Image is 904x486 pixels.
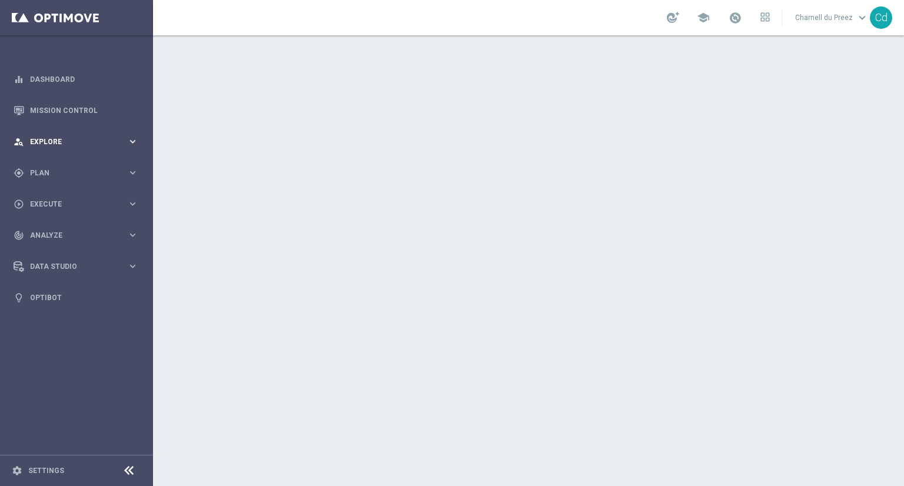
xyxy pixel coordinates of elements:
[13,199,139,209] button: play_circle_outline Execute keyboard_arrow_right
[13,293,139,302] button: lightbulb Optibot
[13,231,139,240] button: track_changes Analyze keyboard_arrow_right
[13,106,139,115] button: Mission Control
[13,137,139,147] button: person_search Explore keyboard_arrow_right
[127,198,138,209] i: keyboard_arrow_right
[30,232,127,239] span: Analyze
[14,199,24,209] i: play_circle_outline
[127,261,138,272] i: keyboard_arrow_right
[30,282,138,313] a: Optibot
[14,74,24,85] i: equalizer
[13,75,139,84] button: equalizer Dashboard
[14,168,24,178] i: gps_fixed
[12,465,22,476] i: settings
[30,64,138,95] a: Dashboard
[127,229,138,241] i: keyboard_arrow_right
[30,169,127,177] span: Plan
[14,199,127,209] div: Execute
[13,168,139,178] button: gps_fixed Plan keyboard_arrow_right
[14,230,24,241] i: track_changes
[14,261,127,272] div: Data Studio
[127,167,138,178] i: keyboard_arrow_right
[14,292,24,303] i: lightbulb
[14,95,138,126] div: Mission Control
[14,230,127,241] div: Analyze
[127,136,138,147] i: keyboard_arrow_right
[30,95,138,126] a: Mission Control
[14,282,138,313] div: Optibot
[794,9,870,26] a: Charnell du Preezkeyboard_arrow_down
[30,263,127,270] span: Data Studio
[697,11,710,24] span: school
[13,262,139,271] button: Data Studio keyboard_arrow_right
[14,137,24,147] i: person_search
[28,467,64,474] a: Settings
[856,11,869,24] span: keyboard_arrow_down
[14,137,127,147] div: Explore
[870,6,892,29] div: Cd
[30,138,127,145] span: Explore
[30,201,127,208] span: Execute
[14,64,138,95] div: Dashboard
[14,168,127,178] div: Plan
